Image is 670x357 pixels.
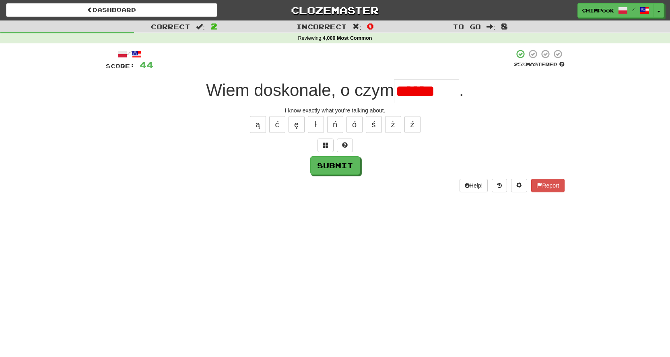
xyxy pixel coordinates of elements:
[151,22,190,31] span: Correct
[308,116,324,133] button: ł
[453,22,481,31] span: To go
[632,6,636,12] span: /
[367,21,374,31] span: 0
[459,81,464,100] span: .
[514,61,526,67] span: 25 %
[289,116,305,133] button: ę
[6,3,217,17] a: Dashboard
[492,179,507,192] button: Round history (alt+y)
[346,116,363,133] button: ó
[269,116,285,133] button: ć
[317,139,334,152] button: Switch sentence to multiple choice alt+p
[385,116,401,133] button: ż
[337,139,353,152] button: Single letter hint - you only get 1 per sentence and score half the points! alt+h
[353,23,361,30] span: :
[250,116,266,133] button: ą
[531,179,564,192] button: Report
[196,23,205,30] span: :
[140,60,153,70] span: 44
[206,81,394,100] span: Wiem doskonale, o czym
[323,35,372,41] strong: 4,000 Most Common
[501,21,508,31] span: 8
[229,3,441,17] a: Clozemaster
[460,179,488,192] button: Help!
[582,7,614,14] span: chimpook
[106,49,153,59] div: /
[487,23,495,30] span: :
[577,3,654,18] a: chimpook /
[310,156,360,175] button: Submit
[296,22,347,31] span: Incorrect
[366,116,382,133] button: ś
[404,116,421,133] button: ź
[514,61,565,68] div: Mastered
[106,106,565,114] div: I know exactly what you're talking about.
[106,63,135,69] span: Score:
[210,21,217,31] span: 2
[327,116,343,133] button: ń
